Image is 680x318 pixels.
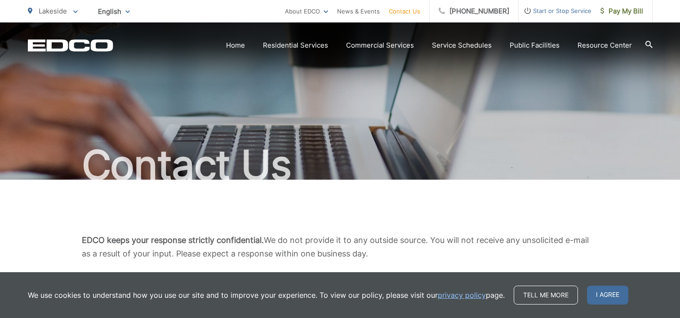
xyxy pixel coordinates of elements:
[337,6,380,17] a: News & Events
[510,40,560,51] a: Public Facilities
[28,290,505,300] p: We use cookies to understand how you use our site and to improve your experience. To view our pol...
[91,4,137,19] span: English
[82,234,599,261] p: We do not provide it to any outside source. You will not receive any unsolicited e-mail as a resu...
[600,6,643,17] span: Pay My Bill
[263,40,328,51] a: Residential Services
[346,40,414,51] a: Commercial Services
[39,7,67,15] span: Lakeside
[28,39,113,52] a: EDCD logo. Return to the homepage.
[389,6,420,17] a: Contact Us
[514,286,578,305] a: Tell me more
[578,40,632,51] a: Resource Center
[587,286,628,305] span: I agree
[28,143,653,188] h1: Contact Us
[82,235,264,245] b: EDCO keeps your response strictly confidential.
[438,290,486,300] a: privacy policy
[226,40,245,51] a: Home
[432,40,492,51] a: Service Schedules
[285,6,328,17] a: About EDCO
